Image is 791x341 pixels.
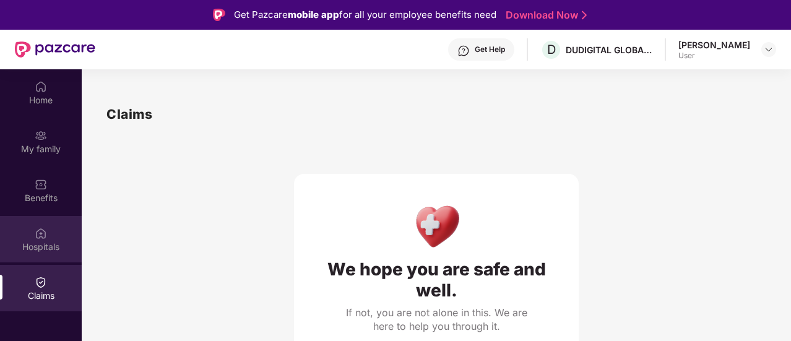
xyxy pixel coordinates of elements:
[475,45,505,54] div: Get Help
[678,51,750,61] div: User
[35,227,47,240] img: svg+xml;base64,PHN2ZyBpZD0iSG9zcGl0YWxzIiB4bWxucz0iaHR0cDovL3d3dy53My5vcmcvMjAwMC9zdmciIHdpZHRoPS...
[35,276,47,288] img: svg+xml;base64,PHN2ZyBpZD0iQ2xhaW0iIHhtbG5zPSJodHRwOi8vd3d3LnczLm9yZy8yMDAwL3N2ZyIgd2lkdGg9IjIwIi...
[582,9,587,22] img: Stroke
[35,129,47,142] img: svg+xml;base64,PHN2ZyB3aWR0aD0iMjAiIGhlaWdodD0iMjAiIHZpZXdCb3g9IjAgMCAyMCAyMCIgZmlsbD0ibm9uZSIgeG...
[35,80,47,93] img: svg+xml;base64,PHN2ZyBpZD0iSG9tZSIgeG1sbnM9Imh0dHA6Ly93d3cudzMub3JnLzIwMDAvc3ZnIiB3aWR0aD0iMjAiIG...
[506,9,583,22] a: Download Now
[106,104,152,124] h1: Claims
[319,259,554,301] div: We hope you are safe and well.
[566,44,652,56] div: DUDIGITAL GLOBAL LIMITED
[15,41,95,58] img: New Pazcare Logo
[213,9,225,21] img: Logo
[678,39,750,51] div: [PERSON_NAME]
[547,42,556,57] span: D
[764,45,774,54] img: svg+xml;base64,PHN2ZyBpZD0iRHJvcGRvd24tMzJ4MzIiIHhtbG5zPSJodHRwOi8vd3d3LnczLm9yZy8yMDAwL3N2ZyIgd2...
[234,7,496,22] div: Get Pazcare for all your employee benefits need
[35,178,47,191] img: svg+xml;base64,PHN2ZyBpZD0iQmVuZWZpdHMiIHhtbG5zPSJodHRwOi8vd3d3LnczLm9yZy8yMDAwL3N2ZyIgd2lkdGg9Ij...
[410,199,464,253] img: Health Care
[344,306,529,333] div: If not, you are not alone in this. We are here to help you through it.
[288,9,339,20] strong: mobile app
[457,45,470,57] img: svg+xml;base64,PHN2ZyBpZD0iSGVscC0zMngzMiIgeG1sbnM9Imh0dHA6Ly93d3cudzMub3JnLzIwMDAvc3ZnIiB3aWR0aD...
